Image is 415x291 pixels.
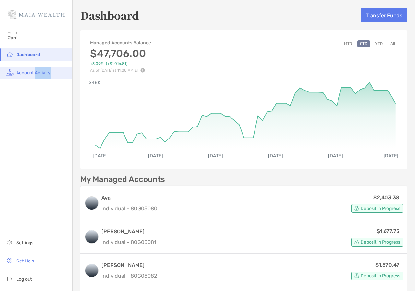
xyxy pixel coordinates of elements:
span: Deposit in Progress [361,207,400,210]
span: ( +$1,016.81 ) [106,61,127,66]
span: Deposit in Progress [361,274,400,278]
img: Account Status icon [354,273,359,278]
img: Performance Info [140,68,145,73]
p: Individual - 8OG05081 [101,238,156,246]
img: settings icon [6,238,14,246]
text: [DATE] [328,153,343,159]
span: Settings [16,240,33,246]
h5: Dashboard [80,8,139,23]
img: activity icon [6,68,14,76]
img: Account Status icon [354,206,359,211]
p: As of [DATE] at 11:00 AM ET [90,68,152,73]
span: Get Help [16,258,34,264]
text: [DATE] [93,153,108,159]
p: $2,403.38 [373,193,399,201]
span: Log out [16,276,32,282]
img: logo account [85,230,98,243]
span: Deposit in Progress [361,240,400,244]
text: $48K [89,80,101,85]
h3: $47,706.00 [90,47,152,60]
text: [DATE] [384,153,399,159]
img: household icon [6,50,14,58]
img: Account Status icon [354,240,359,244]
span: Account Activity [16,70,51,76]
img: get-help icon [6,257,14,264]
p: $1,570.47 [375,261,399,269]
button: YTD [373,40,385,47]
text: [DATE] [208,153,223,159]
p: Individual - 8OG05082 [101,272,157,280]
h3: [PERSON_NAME] [101,228,156,236]
text: [DATE] [268,153,283,159]
p: Individual - 8OG05080 [101,204,157,212]
button: Transfer Funds [361,8,407,22]
img: logo account [85,197,98,210]
span: Dashboard [16,52,40,57]
p: My Managed Accounts [80,176,165,184]
img: logo account [85,264,98,277]
button: MTD [341,40,355,47]
span: Jan! [8,35,68,41]
button: QTD [357,40,370,47]
img: Zoe Logo [8,3,65,26]
h4: Managed Accounts Balance [90,40,152,46]
p: $1,677.75 [377,227,399,235]
h3: Ava [101,194,157,202]
text: [DATE] [148,153,163,159]
img: logout icon [6,275,14,283]
span: +3.09% [90,61,103,66]
button: All [388,40,397,47]
h3: [PERSON_NAME] [101,261,157,269]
